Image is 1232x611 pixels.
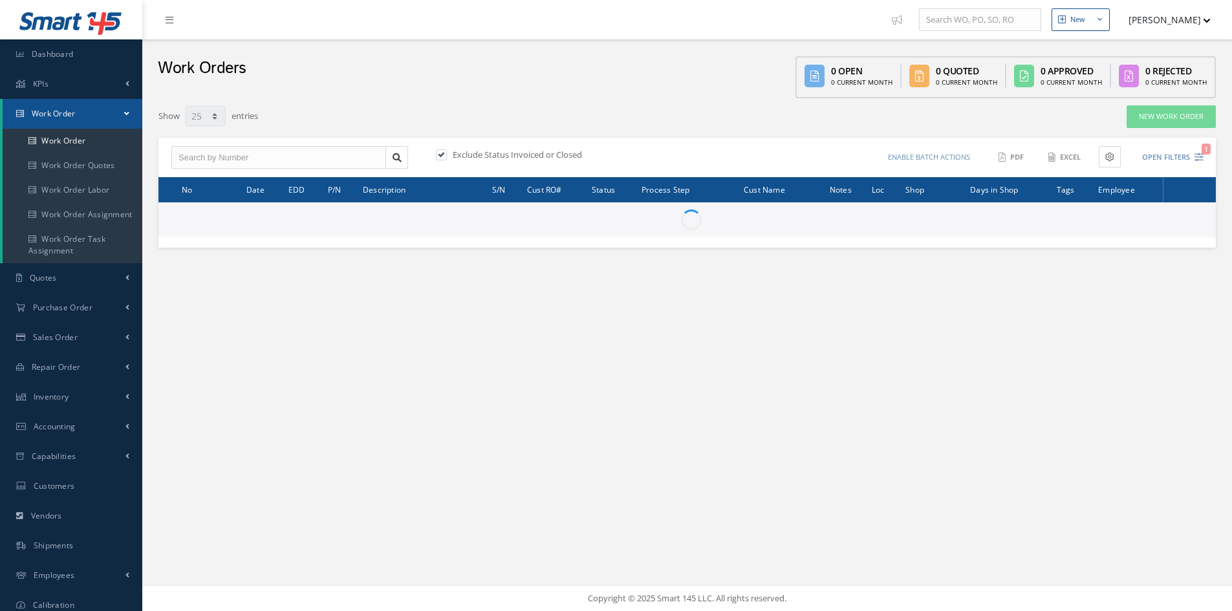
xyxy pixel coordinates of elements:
[3,202,142,227] a: Work Order Assignment
[970,183,1018,195] span: Days in Shop
[363,183,405,195] span: Description
[831,78,892,87] div: 0 Current Month
[1041,78,1102,87] div: 0 Current Month
[1041,64,1102,78] div: 0 Approved
[492,183,506,195] span: S/N
[1145,64,1207,78] div: 0 Rejected
[642,183,689,195] span: Process Step
[1042,146,1089,169] button: Excel
[34,421,76,432] span: Accounting
[744,183,785,195] span: Cust Name
[1202,144,1211,155] span: 1
[158,105,180,123] label: Show
[171,146,386,169] input: Search by Number
[527,183,562,195] span: Cust RO#
[32,108,76,119] span: Work Order
[3,227,142,263] a: Work Order Task Assignment
[30,272,57,283] span: Quotes
[34,570,75,581] span: Employees
[3,129,142,153] a: Work Order
[1145,78,1207,87] div: 0 Current Month
[158,59,246,78] h2: Work Orders
[433,149,687,164] div: Exclude Status Invoiced or Closed
[936,64,997,78] div: 0 Quoted
[34,391,69,402] span: Inventory
[328,183,341,195] span: P/N
[182,183,192,195] span: No
[1127,105,1216,128] a: New Work Order
[3,153,142,178] a: Work Order Quotes
[1116,7,1211,32] button: [PERSON_NAME]
[33,302,92,313] span: Purchase Order
[919,8,1041,32] input: Search WO, PO, SO, RO
[872,183,885,195] span: Loc
[33,599,74,610] span: Calibration
[155,592,1219,605] div: Copyright © 2025 Smart 145 LLC. All rights reserved.
[232,105,258,123] label: entries
[830,183,852,195] span: Notes
[1070,14,1085,25] div: New
[33,78,49,89] span: KPIs
[3,178,142,202] a: Work Order Labor
[31,510,62,521] span: Vendors
[1130,147,1204,168] button: Open Filters1
[592,183,615,195] span: Status
[449,149,582,160] label: Exclude Status Invoiced or Closed
[992,146,1032,169] button: PDF
[32,451,76,462] span: Capabilities
[1052,8,1110,31] button: New
[246,183,265,195] span: Date
[34,480,75,491] span: Customers
[3,99,142,129] a: Work Order
[33,332,78,343] span: Sales Order
[936,78,997,87] div: 0 Current Month
[34,540,74,551] span: Shipments
[905,183,924,195] span: Shop
[1098,183,1135,195] span: Employee
[32,361,81,372] span: Repair Order
[831,64,892,78] div: 0 Open
[1057,183,1075,195] span: Tags
[288,183,305,195] span: EDD
[876,146,982,169] button: Enable batch actions
[32,48,74,59] span: Dashboard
